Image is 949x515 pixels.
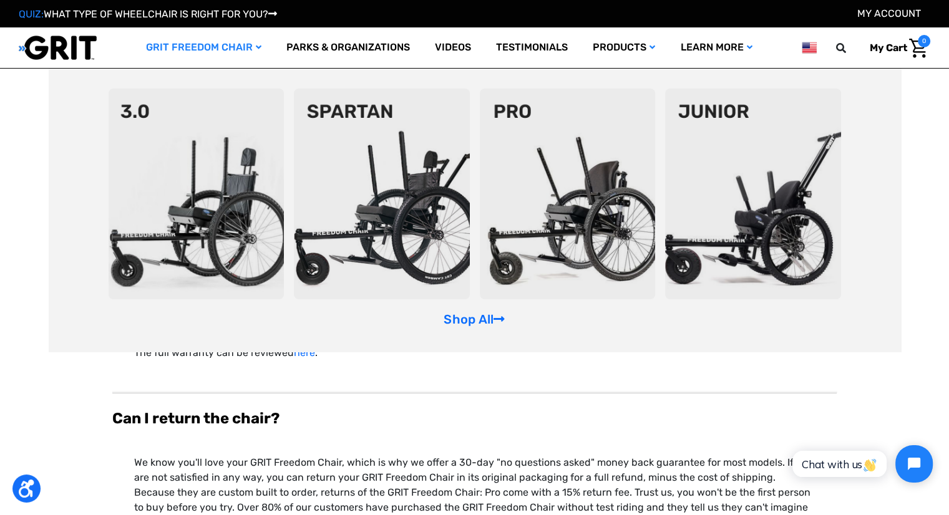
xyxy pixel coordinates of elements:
a: Learn More [668,27,764,68]
a: Shop All [444,312,505,327]
p: The full warranty can be reviewed . [134,345,815,360]
img: 3point0.png [109,89,285,299]
a: Testimonials [484,27,580,68]
img: us.png [802,40,817,55]
img: junior-chair.png [665,89,841,299]
a: GRIT Freedom Chair [134,27,274,68]
a: Products [580,27,668,68]
iframe: Tidio Chat [779,435,943,493]
input: Search [842,35,860,61]
img: spartan2.png [294,89,470,299]
img: pro-chair.png [480,89,656,299]
a: Account [857,7,921,19]
a: Cart with 0 items [860,35,930,61]
span: QUIZ: [19,8,44,20]
img: Cart [909,39,927,58]
a: here [294,347,315,359]
a: Parks & Organizations [274,27,422,68]
span: Phone Number [150,51,218,63]
img: GRIT All-Terrain Wheelchair and Mobility Equipment [19,35,97,60]
a: QUIZ:WHAT TYPE OF WHEELCHAIR IS RIGHT FOR YOU? [19,8,277,20]
b: Can I return the chair? [112,410,280,427]
a: Videos [422,27,484,68]
span: My Cart [870,42,907,54]
span: 0 [918,35,930,47]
